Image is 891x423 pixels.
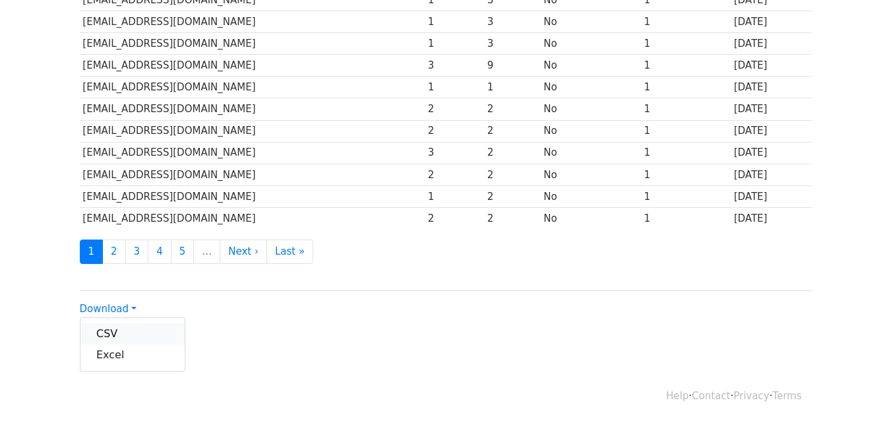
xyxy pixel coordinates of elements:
[80,207,425,229] td: [EMAIL_ADDRESS][DOMAIN_NAME]
[541,142,641,164] td: No
[641,98,731,120] td: 1
[731,33,812,55] td: [DATE]
[425,77,484,98] td: 1
[641,77,731,98] td: 1
[425,164,484,185] td: 2
[731,55,812,77] td: [DATE]
[484,55,541,77] td: 9
[731,164,812,185] td: [DATE]
[80,55,425,77] td: [EMAIL_ADDRESS][DOMAIN_NAME]
[80,323,185,344] a: CSV
[220,240,267,264] a: Next ›
[541,11,641,33] td: No
[484,142,541,164] td: 2
[641,120,731,142] td: 1
[825,360,891,423] iframe: Chat Widget
[541,33,641,55] td: No
[484,11,541,33] td: 3
[772,390,801,402] a: Terms
[484,120,541,142] td: 2
[692,390,730,402] a: Contact
[80,240,104,264] a: 1
[80,303,137,315] a: Download
[541,207,641,229] td: No
[484,98,541,120] td: 2
[484,164,541,185] td: 2
[425,11,484,33] td: 1
[80,11,425,33] td: [EMAIL_ADDRESS][DOMAIN_NAME]
[80,344,185,366] a: Excel
[80,120,425,142] td: [EMAIL_ADDRESS][DOMAIN_NAME]
[425,185,484,207] td: 1
[641,33,731,55] td: 1
[641,207,731,229] td: 1
[641,55,731,77] td: 1
[425,98,484,120] td: 2
[733,390,769,402] a: Privacy
[731,142,812,164] td: [DATE]
[148,240,171,264] a: 4
[541,185,641,207] td: No
[80,98,425,120] td: [EMAIL_ADDRESS][DOMAIN_NAME]
[102,240,126,264] a: 2
[80,164,425,185] td: [EMAIL_ADDRESS][DOMAIN_NAME]
[80,142,425,164] td: [EMAIL_ADDRESS][DOMAIN_NAME]
[731,185,812,207] td: [DATE]
[731,120,812,142] td: [DATE]
[541,98,641,120] td: No
[425,33,484,55] td: 1
[171,240,195,264] a: 5
[541,55,641,77] td: No
[541,120,641,142] td: No
[484,185,541,207] td: 2
[666,390,689,402] a: Help
[266,240,313,264] a: Last »
[541,77,641,98] td: No
[731,98,812,120] td: [DATE]
[641,185,731,207] td: 1
[731,11,812,33] td: [DATE]
[641,11,731,33] td: 1
[425,55,484,77] td: 3
[641,142,731,164] td: 1
[731,207,812,229] td: [DATE]
[80,33,425,55] td: [EMAIL_ADDRESS][DOMAIN_NAME]
[425,142,484,164] td: 3
[125,240,149,264] a: 3
[641,164,731,185] td: 1
[484,77,541,98] td: 1
[80,185,425,207] td: [EMAIL_ADDRESS][DOMAIN_NAME]
[484,33,541,55] td: 3
[541,164,641,185] td: No
[425,207,484,229] td: 2
[425,120,484,142] td: 2
[731,77,812,98] td: [DATE]
[484,207,541,229] td: 2
[80,77,425,98] td: [EMAIL_ADDRESS][DOMAIN_NAME]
